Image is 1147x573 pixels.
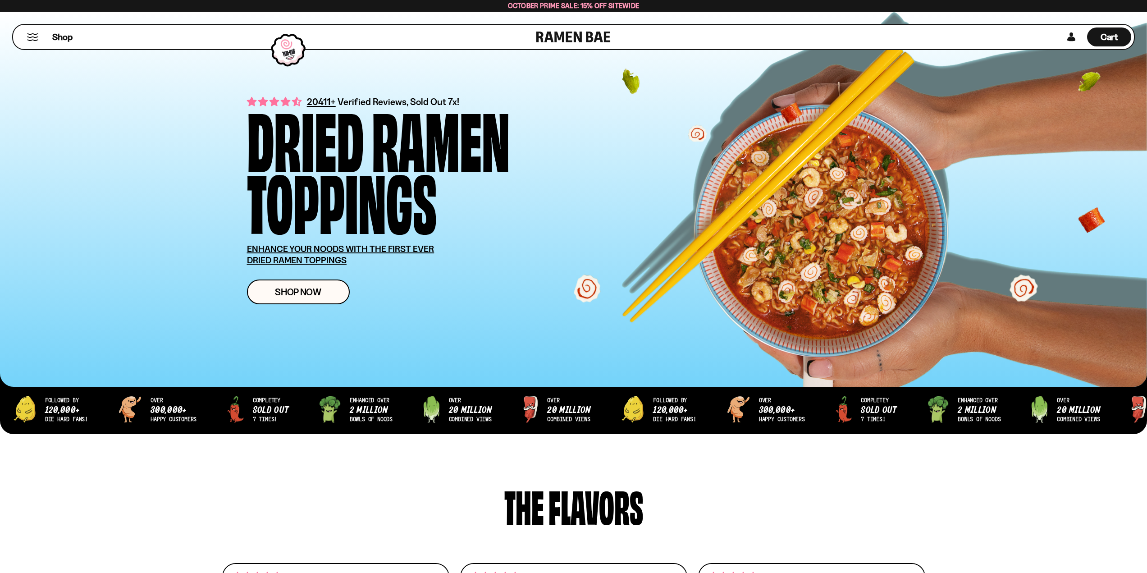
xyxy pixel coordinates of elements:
[52,31,73,43] span: Shop
[52,28,73,46] a: Shop
[247,106,364,168] div: Dried
[508,1,640,10] span: October Prime Sale: 15% off Sitewide
[275,287,321,297] span: Shop Now
[504,484,544,527] div: The
[27,33,39,41] button: Mobile Menu Trigger
[247,168,437,230] div: Toppings
[247,243,434,266] u: ENHANCE YOUR NOODS WITH THE FIRST EVER DRIED RAMEN TOPPINGS
[1101,32,1118,42] span: Cart
[548,484,643,527] div: flavors
[1087,25,1131,49] div: Cart
[247,280,350,304] a: Shop Now
[372,106,510,168] div: Ramen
